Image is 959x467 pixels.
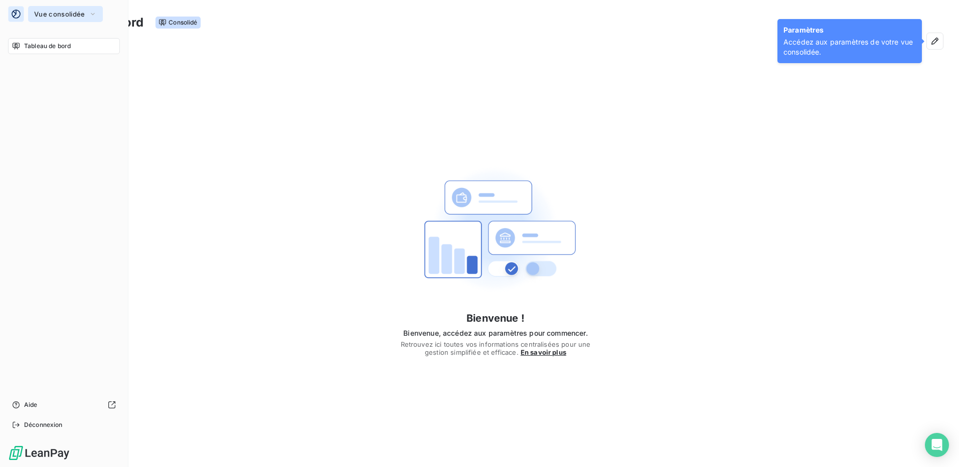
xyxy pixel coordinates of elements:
[24,42,71,51] span: Tableau de bord
[8,397,120,413] a: Aide
[24,420,63,429] span: Déconnexion
[399,340,592,356] span: Retrouvez ici toutes vos informations centralisées pour une gestion simplifiée et efficace.
[399,328,592,338] span: Bienvenue, accédez aux paramètres pour commencer.
[521,348,566,356] span: En savoir plus
[925,433,949,457] div: Open Intercom Messenger
[415,150,576,310] img: First time
[399,310,592,326] h4: Bienvenue !
[8,445,70,461] img: Logo LeanPay
[783,37,916,57] span: Accédez aux paramètres de votre vue consolidée.
[24,400,38,409] span: Aide
[34,10,85,18] span: Vue consolidée
[783,25,916,37] span: Paramètres
[155,17,200,29] span: Consolidé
